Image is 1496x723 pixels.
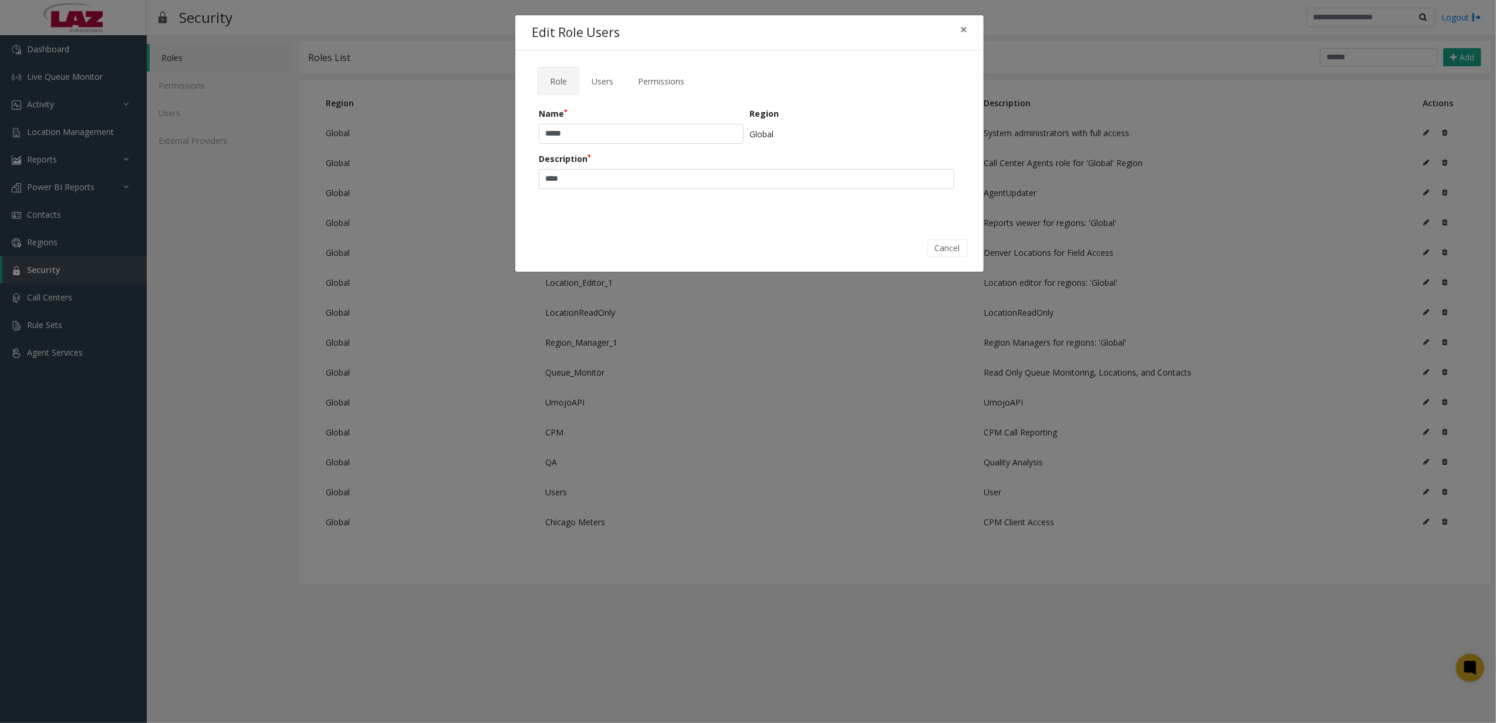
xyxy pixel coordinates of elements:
button: Cancel [927,239,968,257]
p: Global [749,124,954,144]
span: Role [550,76,567,87]
button: Close [952,15,975,44]
ul: Tabs [538,67,961,87]
label: Region [749,107,779,120]
label: Description [539,153,591,165]
span: × [960,21,967,38]
span: Permissions [638,76,684,87]
h4: Edit Role Users [532,23,620,42]
label: Name [539,107,568,120]
span: Users [592,76,613,87]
